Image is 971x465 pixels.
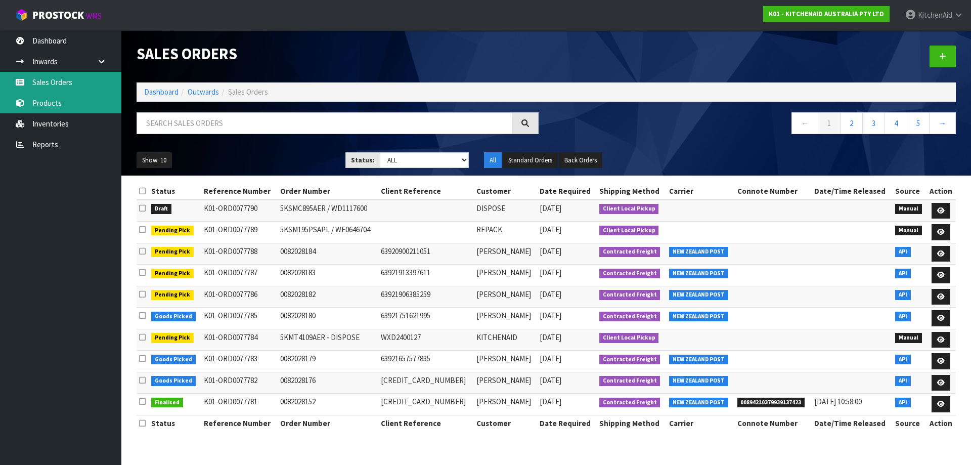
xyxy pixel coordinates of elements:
[926,183,956,199] th: Action
[669,269,728,279] span: NEW ZEALAND POST
[537,183,597,199] th: Date Required
[201,243,278,265] td: K01-ORD0077788
[151,290,194,300] span: Pending Pick
[474,200,537,222] td: DISPOSE
[667,415,734,432] th: Carrier
[137,152,172,168] button: Show: 10
[149,183,201,199] th: Status
[278,243,379,265] td: 0082028184
[15,9,28,21] img: cube-alt.png
[554,112,956,137] nav: Page navigation
[599,398,660,408] span: Contracted Freight
[201,183,278,199] th: Reference Number
[895,355,911,365] span: API
[893,183,926,199] th: Source
[895,204,922,214] span: Manual
[474,372,537,394] td: [PERSON_NAME]
[151,204,171,214] span: Draft
[862,112,885,134] a: 3
[669,290,728,300] span: NEW ZEALAND POST
[378,372,474,394] td: [CREDIT_CARD_NUMBER]
[895,247,911,257] span: API
[907,112,930,134] a: 5
[151,226,194,236] span: Pending Pick
[278,351,379,372] td: 0082028179
[885,112,907,134] a: 4
[278,286,379,308] td: 0082028182
[540,375,561,385] span: [DATE]
[474,351,537,372] td: [PERSON_NAME]
[895,376,911,386] span: API
[599,226,659,236] span: Client Local Pickup
[228,87,268,97] span: Sales Orders
[540,332,561,342] span: [DATE]
[669,312,728,322] span: NEW ZEALAND POST
[278,265,379,286] td: 0082028183
[378,308,474,329] td: 63921751621995
[151,333,194,343] span: Pending Pick
[201,351,278,372] td: K01-ORD0077783
[278,183,379,199] th: Order Number
[474,329,537,351] td: KITCHENAID
[378,243,474,265] td: 63920900211051
[669,247,728,257] span: NEW ZEALAND POST
[926,415,956,432] th: Action
[201,394,278,415] td: K01-ORD0077781
[378,415,474,432] th: Client Reference
[474,286,537,308] td: [PERSON_NAME]
[278,329,379,351] td: 5KMT4109AER - DISPOSE
[540,225,561,234] span: [DATE]
[735,415,812,432] th: Connote Number
[540,354,561,363] span: [DATE]
[895,398,911,408] span: API
[791,112,818,134] a: ←
[599,290,660,300] span: Contracted Freight
[895,290,911,300] span: API
[540,246,561,256] span: [DATE]
[599,247,660,257] span: Contracted Freight
[32,9,84,22] span: ProStock
[814,397,862,406] span: [DATE] 10:58:00
[669,376,728,386] span: NEW ZEALAND POST
[201,222,278,243] td: K01-ORD0077789
[540,397,561,406] span: [DATE]
[201,372,278,394] td: K01-ORD0077782
[895,269,911,279] span: API
[201,286,278,308] td: K01-ORD0077786
[893,415,926,432] th: Source
[667,183,734,199] th: Carrier
[137,112,512,134] input: Search sales orders
[278,372,379,394] td: 0082028176
[484,152,502,168] button: All
[151,312,196,322] span: Goods Picked
[599,333,659,343] span: Client Local Pickup
[540,311,561,320] span: [DATE]
[559,152,602,168] button: Back Orders
[474,183,537,199] th: Customer
[278,222,379,243] td: 5KSM195PSAPL / WE0646704
[201,200,278,222] td: K01-ORD0077790
[474,394,537,415] td: [PERSON_NAME]
[929,112,956,134] a: →
[812,415,893,432] th: Date/Time Released
[737,398,805,408] span: 00894210379939137423
[201,329,278,351] td: K01-ORD0077784
[378,286,474,308] td: 63921906385259
[278,394,379,415] td: 0082028152
[151,355,196,365] span: Goods Picked
[599,312,660,322] span: Contracted Freight
[474,222,537,243] td: REPACK
[149,415,201,432] th: Status
[597,415,667,432] th: Shipping Method
[599,376,660,386] span: Contracted Freight
[188,87,219,97] a: Outwards
[669,355,728,365] span: NEW ZEALAND POST
[537,415,597,432] th: Date Required
[840,112,863,134] a: 2
[895,333,922,343] span: Manual
[351,156,375,164] strong: Status:
[669,398,728,408] span: NEW ZEALAND POST
[86,11,102,21] small: WMS
[278,308,379,329] td: 0082028180
[278,415,379,432] th: Order Number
